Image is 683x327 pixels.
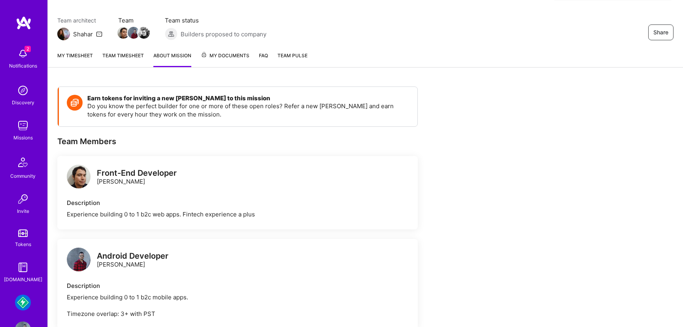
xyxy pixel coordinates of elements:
div: Experience building 0 to 1 b2c mobile apps. Timezone overlap: 3+ with PST [67,293,408,318]
div: Discovery [12,98,34,107]
div: Team Members [57,136,418,147]
div: Android Developer [97,252,168,260]
a: Team Member Avatar [139,26,149,39]
div: Shahar [73,30,93,38]
img: Team Member Avatar [138,27,150,39]
span: Team [118,16,149,24]
i: icon Mail [96,31,102,37]
div: Notifications [9,62,37,70]
img: guide book [15,259,31,275]
div: [PERSON_NAME] [97,169,177,186]
div: [PERSON_NAME] [97,252,168,269]
a: Team Member Avatar [118,26,128,39]
a: About Mission [153,51,191,67]
span: Share [653,28,668,36]
img: Team Member Avatar [117,27,129,39]
img: logo [67,165,91,188]
span: Team architect [57,16,102,24]
a: Team Member Avatar [128,26,139,39]
img: Community [13,153,32,172]
div: Front-End Developer [97,169,177,177]
img: tokens [18,229,28,237]
span: Builders proposed to company [181,30,266,38]
span: 2 [25,46,31,52]
img: logo [16,16,32,30]
img: Token icon [67,95,83,111]
img: logo [67,248,91,271]
img: Invite [15,191,31,207]
div: Description [67,282,408,290]
a: Team Pulse [277,51,308,67]
div: Invite [17,207,29,215]
div: Tokens [15,240,31,248]
span: Team status [165,16,266,24]
img: discovery [15,83,31,98]
img: Mudflap: Fintech for Trucking [15,295,31,310]
a: FAQ [259,51,268,67]
div: Experience building 0 to 1 b2c web apps. Fintech experience a plus [67,210,408,218]
a: My Documents [201,51,249,67]
a: logo [67,248,91,273]
span: Team Pulse [277,53,308,58]
a: logo [67,165,91,190]
img: teamwork [15,118,31,133]
a: Team timesheet [102,51,144,67]
div: [DOMAIN_NAME] [4,275,42,284]
img: bell [15,46,31,62]
div: Missions [13,133,33,142]
div: Community [10,172,36,180]
a: My timesheet [57,51,93,67]
p: Do you know the perfect builder for one or more of these open roles? Refer a new [PERSON_NAME] an... [87,102,409,118]
span: My Documents [201,51,249,60]
a: Mudflap: Fintech for Trucking [13,295,33,310]
h4: Earn tokens for inviting a new [PERSON_NAME] to this mission [87,95,409,102]
img: Team Architect [57,28,70,40]
div: Description [67,199,408,207]
img: Builders proposed to company [165,28,177,40]
button: Share [648,24,674,40]
img: Team Member Avatar [128,27,140,39]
